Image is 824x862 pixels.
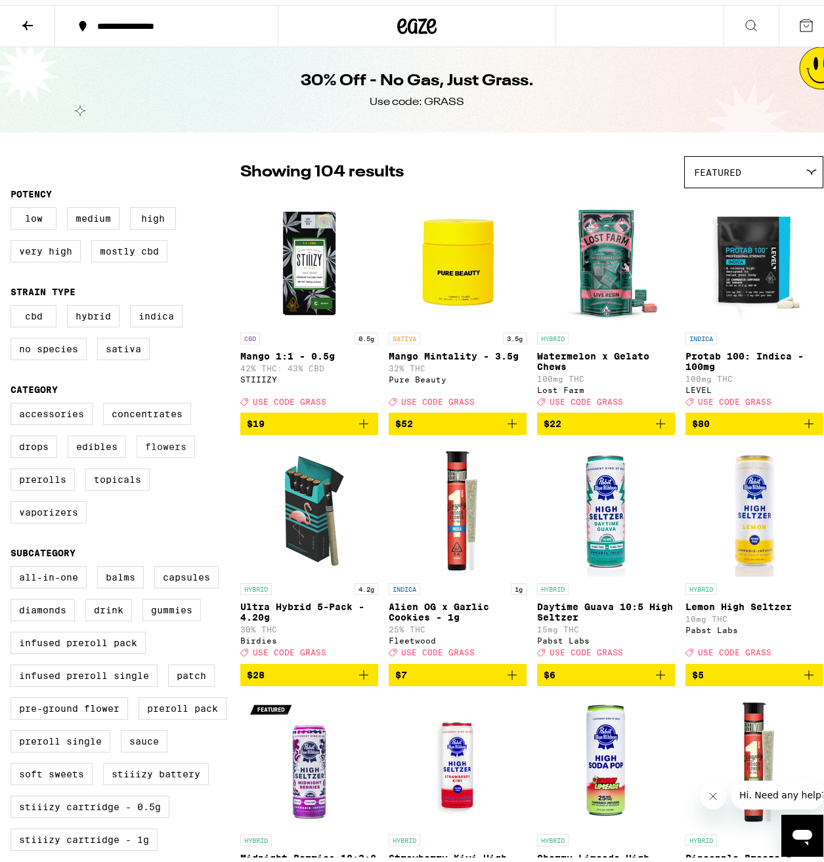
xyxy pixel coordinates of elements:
label: Medium [67,202,119,224]
span: $80 [692,413,710,424]
p: 1g [511,578,527,590]
p: CBD [240,327,260,339]
button: Add to bag [240,407,378,430]
label: Indica [130,300,183,322]
label: All-In-One [11,561,87,583]
img: LEVEL - Protab 100: Indica - 100mg [689,190,820,321]
img: Pabst Labs - Lemon High Seltzer [689,440,820,571]
p: 3.5g [503,327,527,339]
div: Pabst Labs [685,621,823,629]
legend: Category [11,379,58,390]
label: Preroll Pack [139,692,227,714]
p: HYBRID [537,327,569,339]
label: Sauce [121,725,167,747]
p: Protab 100: Indica - 100mg [685,346,823,367]
span: $5 [692,665,704,675]
button: Add to bag [240,659,378,681]
img: Lost Farm - Watermelon x Gelato Chews [540,190,672,321]
span: $22 [544,413,561,424]
label: Balms [97,561,144,583]
label: CBD [11,300,56,322]
img: Pabst Labs - Midnight Berries 10:3:2 High Seltzer [244,691,375,823]
a: Open page for Ultra Hybrid 5-Pack - 4.20g from Birdies [240,440,378,658]
label: Capsules [154,561,219,583]
div: Pure Beauty [389,370,527,379]
p: Alien OG x Garlic Cookies - 1g [389,596,527,617]
p: HYBRID [685,578,717,590]
label: Very High [11,235,81,257]
iframe: Close message [700,778,726,804]
p: Ultra Hybrid 5-Pack - 4.20g [240,596,378,617]
div: Lost Farm [537,380,675,389]
label: Drink [85,594,132,616]
div: STIIIZY [240,370,378,379]
label: No Species [11,333,87,355]
label: Pre-ground Flower [11,692,128,714]
button: Add to bag [537,407,675,430]
p: 0.5g [355,327,378,339]
span: USE CODE GRASS [698,644,771,652]
legend: Strain Type [11,281,76,292]
span: USE CODE GRASS [253,392,326,401]
span: USE CODE GRASS [550,392,623,401]
p: HYBRID [537,578,569,590]
label: Patch [168,659,215,682]
label: Soft Sweets [11,758,93,780]
label: Mostly CBD [91,235,167,257]
label: Gummies [142,594,201,616]
span: $19 [247,413,265,424]
div: Fleetwood [389,631,527,640]
a: Open page for Mango Mintality - 3.5g from Pure Beauty [389,190,527,407]
div: LEVEL [685,380,823,389]
p: HYBRID [537,829,569,841]
span: USE CODE GRASS [698,392,771,401]
label: Accessories [11,398,93,420]
p: SATIVA [389,327,420,339]
iframe: Button to launch messaging window [781,810,823,852]
p: HYBRID [240,829,272,841]
p: Watermelon x Gelato Chews [537,346,675,367]
p: INDICA [685,327,717,339]
img: Pabst Labs - Strawberry Kiwi High Seltzer [392,691,523,823]
div: Birdies [240,631,378,640]
p: 4.2g [355,578,378,590]
img: STIIIZY - Mango 1:1 - 0.5g [244,190,375,321]
button: Add to bag [389,407,527,430]
label: Drops [11,430,57,453]
p: 100mg THC [685,369,823,378]
img: Fleetwood - Alien OG x Garlic Cookies - 1g [392,440,523,571]
div: Use code: GRASS [370,90,464,104]
label: Topicals [85,463,150,485]
img: Pabst Labs - Daytime Guava 10:5 High Seltzer [540,440,672,571]
label: High [130,202,176,224]
label: Concentrates [103,398,191,420]
img: Pure Beauty - Mango Mintality - 3.5g [392,190,523,321]
p: HYBRID [685,829,717,841]
span: $7 [395,665,407,675]
p: Daytime Guava 10:5 High Seltzer [537,596,675,617]
button: Add to bag [537,659,675,681]
legend: Potency [11,184,52,194]
span: Hi. Need any help? [8,9,95,20]
img: Pabst Labs - Cherry Limeade High Soda Pop Seltzer - 25mg [540,691,672,823]
span: USE CODE GRASS [253,644,326,652]
label: STIIIZY Cartridge - 1g [11,823,158,846]
label: Preroll Single [11,725,110,747]
a: Open page for Alien OG x Garlic Cookies - 1g from Fleetwood [389,440,527,658]
span: USE CODE GRASS [550,644,623,652]
button: Add to bag [685,659,823,681]
button: Add to bag [389,659,527,681]
iframe: Message from company [731,775,823,804]
label: Edibles [68,430,126,453]
label: Prerolls [11,463,75,485]
img: Fleetwood - Pineapple Breeze x Birthday Cake - 1g [689,691,820,823]
span: $6 [544,665,555,675]
label: Sativa [97,333,150,355]
span: USE CODE GRASS [401,644,475,652]
label: Infused Preroll Pack [11,626,146,649]
p: Showing 104 results [240,156,404,178]
p: 15mg THC [537,620,675,628]
a: Open page for Lemon High Seltzer from Pabst Labs [685,440,823,658]
h1: 30% Off - No Gas, Just Grass. [301,65,534,87]
label: Diamonds [11,594,75,616]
